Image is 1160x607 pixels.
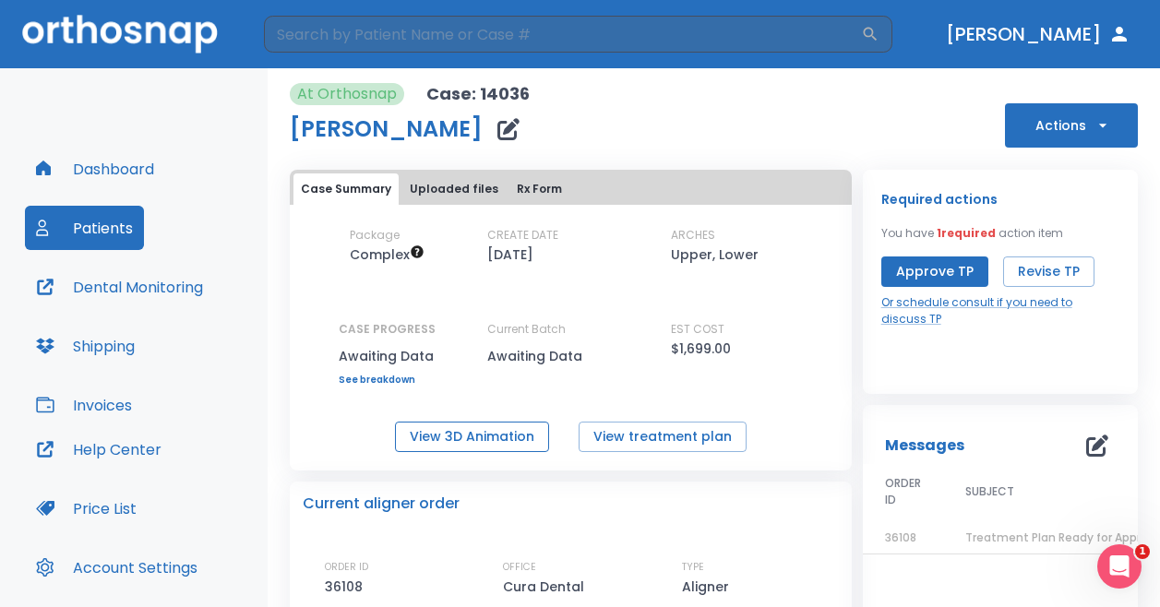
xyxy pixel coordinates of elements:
[297,83,397,105] p: At Orthosnap
[325,559,368,576] p: ORDER ID
[426,83,530,105] p: Case: 14036
[671,244,759,266] p: Upper, Lower
[937,225,996,241] span: 1 required
[264,16,861,53] input: Search by Patient Name or Case #
[881,188,998,210] p: Required actions
[339,375,436,386] a: See breakdown
[25,147,165,191] button: Dashboard
[1097,544,1142,589] iframe: Intercom live chat
[881,256,988,287] button: Approve TP
[885,530,916,545] span: 36108
[339,321,436,338] p: CASE PROGRESS
[290,118,483,140] h1: [PERSON_NAME]
[25,265,214,309] button: Dental Monitoring
[682,559,704,576] p: TYPE
[350,227,400,244] p: Package
[402,173,506,205] button: Uploaded files
[25,324,146,368] button: Shipping
[965,483,1014,500] span: SUBJECT
[503,559,536,576] p: OFFICE
[509,173,569,205] button: Rx Form
[881,294,1119,327] a: Or schedule consult if you need to discuss TP
[25,427,173,471] button: Help Center
[487,244,533,266] p: [DATE]
[487,345,653,367] p: Awaiting Data
[293,173,399,205] button: Case Summary
[1003,256,1094,287] button: Revise TP
[487,227,558,244] p: CREATE DATE
[25,545,209,589] button: Account Settings
[25,206,144,250] button: Patients
[339,345,436,367] p: Awaiting Data
[303,493,460,515] p: Current aligner order
[325,576,369,598] p: 36108
[25,383,143,427] button: Invoices
[395,422,549,452] button: View 3D Animation
[25,486,148,530] button: Price List
[1135,544,1150,559] span: 1
[885,475,921,508] span: ORDER ID
[885,434,964,457] p: Messages
[671,321,724,338] p: EST COST
[22,15,218,53] img: Orthosnap
[1005,103,1138,148] button: Actions
[682,576,735,598] p: Aligner
[671,338,731,360] p: $1,699.00
[503,576,591,598] p: Cura Dental
[350,245,425,264] span: Up to 50 Steps (100 aligners)
[579,422,747,452] button: View treatment plan
[293,173,848,205] div: tabs
[671,227,715,244] p: ARCHES
[881,225,1063,242] p: You have action item
[939,18,1138,51] button: [PERSON_NAME]
[487,321,653,338] p: Current Batch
